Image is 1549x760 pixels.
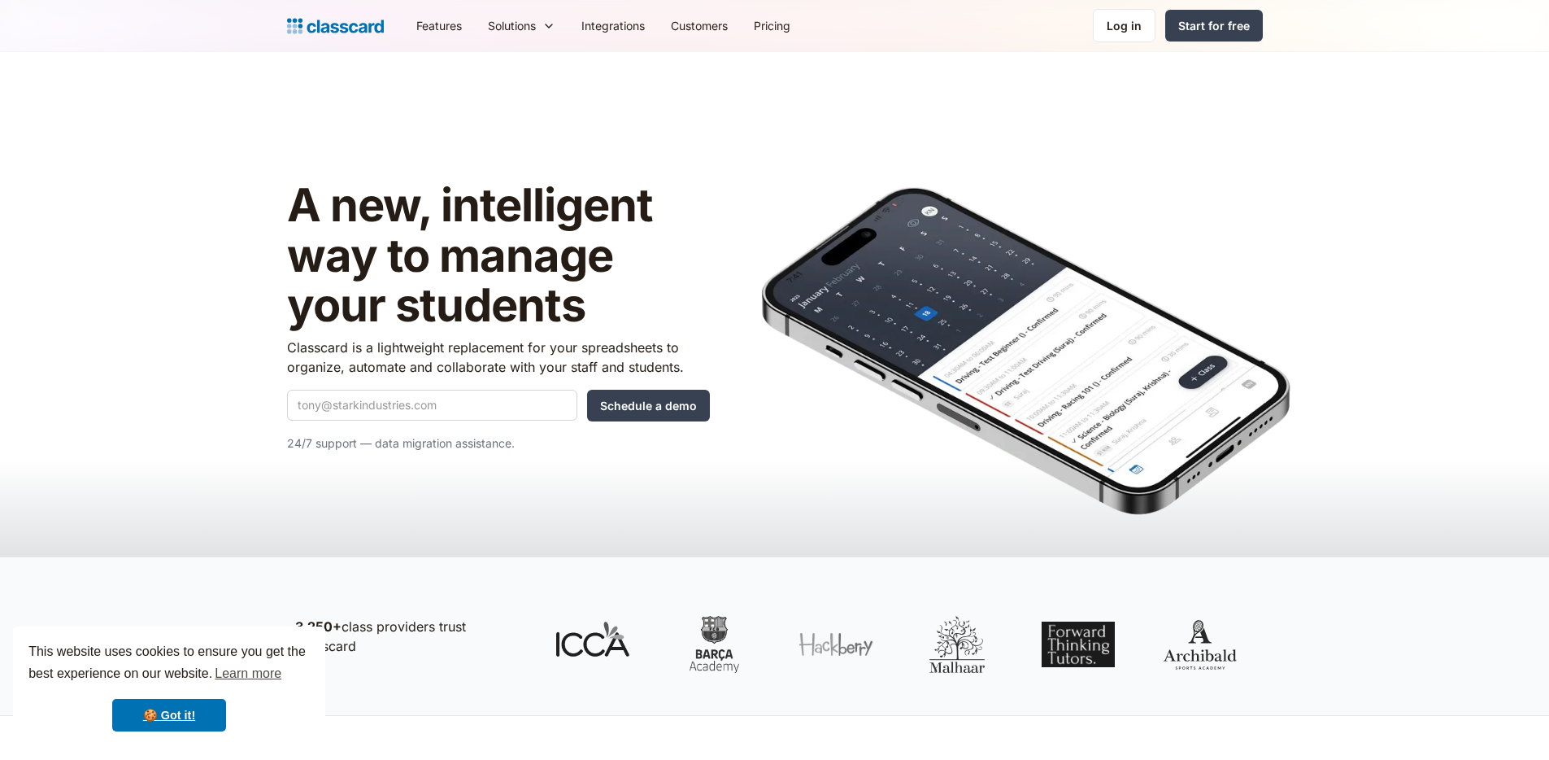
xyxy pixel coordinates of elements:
a: Start for free [1165,10,1263,41]
div: Start for free [1178,17,1250,34]
a: home [287,15,384,37]
div: Log in [1107,17,1142,34]
input: tony@starkindustries.com [287,390,577,421]
div: cookieconsent [13,627,325,747]
p: class providers trust Classcard [295,617,523,656]
p: Classcard is a lightweight replacement for your spreadsheets to organize, automate and collaborat... [287,338,710,377]
p: 24/7 support — data migration assistance. [287,434,710,453]
h1: A new, intelligent way to manage your students [287,181,710,331]
a: Customers [658,7,741,44]
div: Solutions [488,17,536,34]
form: Quick Demo Form [287,390,710,421]
strong: 3,250+ [295,618,342,635]
div: Solutions [475,7,568,44]
input: Schedule a demo [587,390,710,421]
a: Pricing [741,7,803,44]
a: Log in [1093,9,1155,42]
a: Integrations [568,7,658,44]
span: This website uses cookies to ensure you get the best experience on our website. [28,642,310,686]
a: learn more about cookies [212,662,284,686]
a: dismiss cookie message [112,699,226,732]
a: Features [403,7,475,44]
